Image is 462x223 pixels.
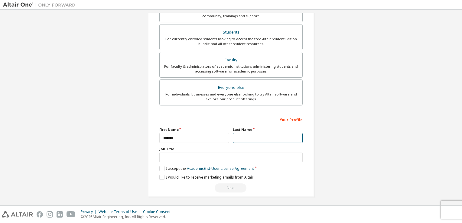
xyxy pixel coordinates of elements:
div: Read and acccept EULA to continue [159,183,303,192]
label: I would like to receive marketing emails from Altair [159,175,253,180]
div: Website Terms of Use [99,209,143,214]
label: First Name [159,127,229,132]
img: altair_logo.svg [2,211,33,218]
label: Last Name [233,127,303,132]
img: facebook.svg [37,211,43,218]
label: I accept the [159,166,254,171]
div: For currently enrolled students looking to access the free Altair Student Edition bundle and all ... [163,37,299,46]
div: Cookie Consent [143,209,174,214]
div: For faculty & administrators of academic institutions administering students and accessing softwa... [163,64,299,74]
a: Academic End-User License Agreement [187,166,254,171]
label: Job Title [159,147,303,151]
div: Everyone else [163,83,299,92]
div: Privacy [81,209,99,214]
div: Your Profile [159,115,303,124]
div: Students [163,28,299,37]
img: linkedin.svg [57,211,63,218]
img: Altair One [3,2,79,8]
img: youtube.svg [67,211,75,218]
p: © 2025 Altair Engineering, Inc. All Rights Reserved. [81,214,174,219]
div: For individuals, businesses and everyone else looking to try Altair software and explore our prod... [163,92,299,102]
img: instagram.svg [47,211,53,218]
div: Faculty [163,56,299,64]
div: For existing customers looking to access software downloads, HPC resources, community, trainings ... [163,9,299,18]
